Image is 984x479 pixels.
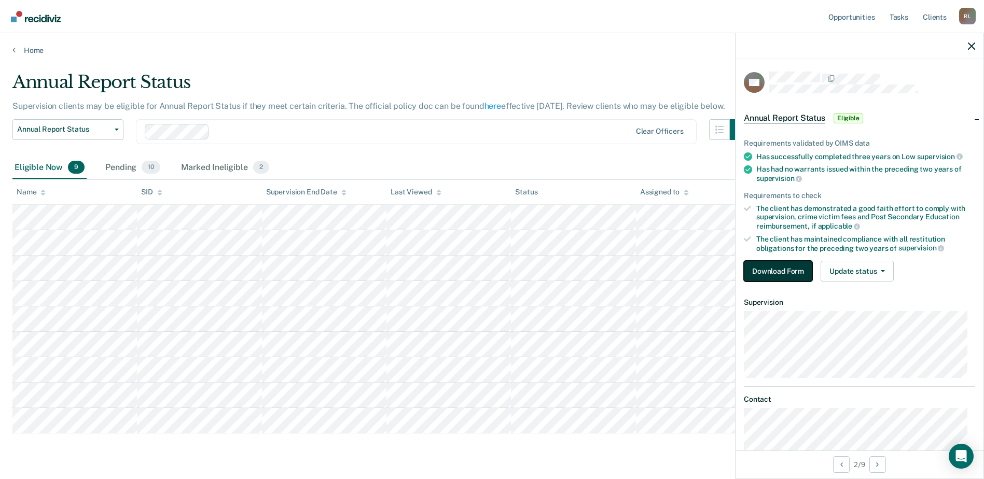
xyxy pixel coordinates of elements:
button: Update status [821,261,894,281]
div: Pending [103,157,162,179]
a: Home [12,46,972,55]
button: Next Opportunity [869,456,886,473]
div: Annual Report Status [12,72,751,101]
span: supervision [898,244,944,252]
span: supervision [756,174,802,182]
span: applicable [818,222,860,230]
div: Assigned to [640,188,689,196]
div: Last Viewed [391,188,441,196]
div: 2 / 9 [736,450,983,478]
div: Requirements to check [744,191,975,200]
p: Supervision clients may be eligible for Annual Report Status if they meet certain criteria. The o... [12,101,725,111]
span: 9 [68,161,85,174]
dt: Supervision [744,298,975,307]
div: Open Intercom Messenger [949,444,974,469]
button: Profile dropdown button [959,8,976,24]
div: Supervision End Date [266,188,347,196]
img: Recidiviz [11,11,61,22]
div: Clear officers [636,127,684,136]
span: 10 [142,161,160,174]
a: here [484,101,501,111]
button: Previous Opportunity [833,456,850,473]
div: Marked Ineligible [179,157,271,179]
div: Annual Report StatusEligible [736,102,983,135]
div: R L [959,8,976,24]
div: Requirements validated by OIMS data [744,139,975,148]
div: Status [515,188,537,196]
div: SID [141,188,162,196]
div: Has had no warrants issued within the preceding two years of [756,165,975,182]
div: Name [17,188,46,196]
span: supervision [917,152,963,161]
div: Has successfully completed three years on Low [756,152,975,161]
span: Annual Report Status [17,125,110,134]
span: Eligible [834,113,863,123]
span: 2 [253,161,269,174]
div: Eligible Now [12,157,87,179]
button: Download Form [744,261,812,281]
a: Navigate to form link [744,261,816,281]
span: Annual Report Status [744,113,825,123]
div: The client has maintained compliance with all restitution obligations for the preceding two years of [756,235,975,252]
div: The client has demonstrated a good faith effort to comply with supervision, crime victim fees and... [756,204,975,231]
dt: Contact [744,395,975,404]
